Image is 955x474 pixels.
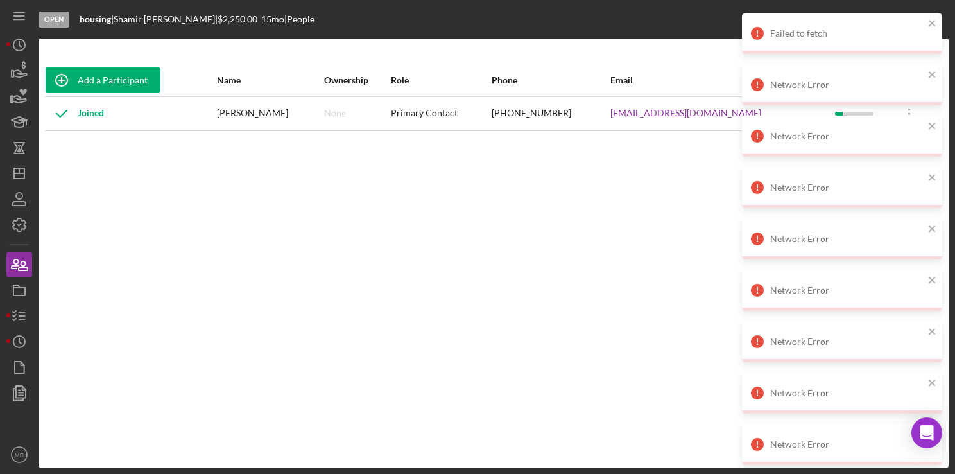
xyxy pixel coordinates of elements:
[928,378,937,390] button: close
[217,75,323,85] div: Name
[928,18,937,30] button: close
[928,121,937,133] button: close
[324,108,346,118] div: None
[80,14,114,24] div: |
[770,28,924,39] div: Failed to fetch
[911,417,942,448] div: Open Intercom Messenger
[284,14,314,24] div: | People
[391,98,490,130] div: Primary Contact
[770,337,924,347] div: Network Error
[770,80,924,90] div: Network Error
[610,75,834,85] div: Email
[770,439,924,450] div: Network Error
[261,14,284,24] div: 15 mo
[928,275,937,287] button: close
[80,13,111,24] b: housing
[928,326,937,338] button: close
[928,172,937,184] button: close
[78,67,148,93] div: Add a Participant
[46,67,160,93] button: Add a Participant
[15,452,24,459] text: MB
[218,14,261,24] div: $2,250.00
[217,98,323,130] div: [PERSON_NAME]
[391,75,490,85] div: Role
[770,234,924,244] div: Network Error
[324,75,390,85] div: Ownership
[39,12,69,28] div: Open
[492,75,610,85] div: Phone
[770,388,924,398] div: Network Error
[492,98,610,130] div: [PHONE_NUMBER]
[770,131,924,141] div: Network Error
[610,108,761,118] a: [EMAIL_ADDRESS][DOMAIN_NAME]
[928,69,937,82] button: close
[46,98,104,130] div: Joined
[770,285,924,295] div: Network Error
[770,182,924,193] div: Network Error
[114,14,218,24] div: Shamir [PERSON_NAME] |
[6,442,32,468] button: MB
[928,224,937,236] button: close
